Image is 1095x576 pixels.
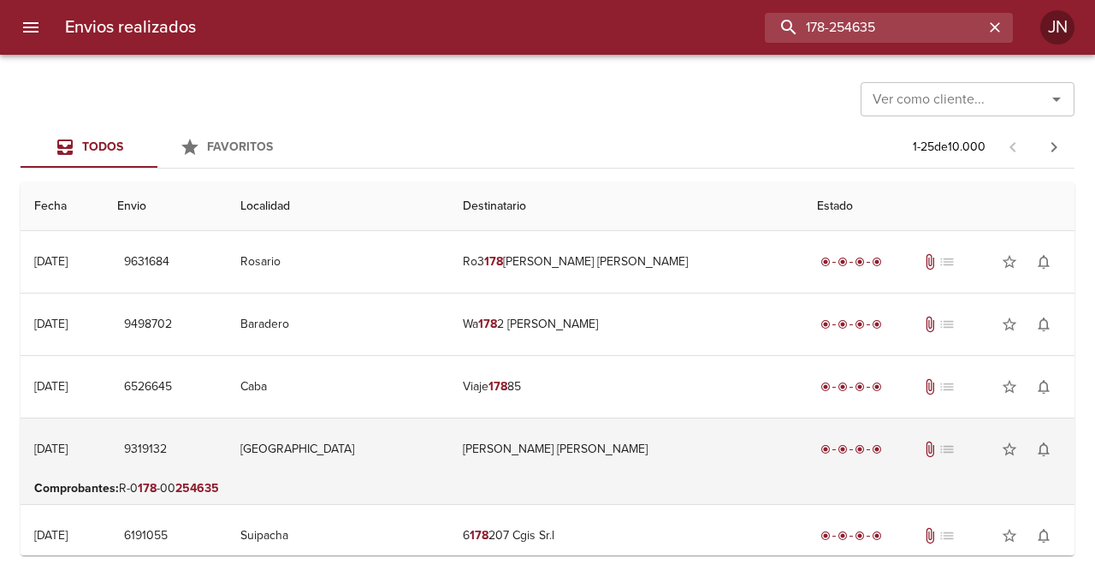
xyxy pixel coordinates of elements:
span: notifications_none [1035,378,1052,395]
span: radio_button_checked [872,531,882,541]
button: 9319132 [117,434,174,466]
span: radio_button_checked [855,257,865,267]
span: notifications_none [1035,253,1052,270]
span: star_border [1001,527,1018,544]
th: Destinatario [449,182,803,231]
span: radio_button_checked [855,444,865,454]
div: Entregado [817,316,885,333]
div: [DATE] [34,528,68,543]
th: Localidad [227,182,450,231]
span: radio_button_checked [820,257,831,267]
th: Estado [803,182,1074,231]
div: Entregado [817,527,885,544]
span: Tiene documentos adjuntos [921,316,938,333]
span: 9498702 [124,314,172,336]
button: Activar notificaciones [1027,245,1061,279]
span: radio_button_checked [838,319,848,330]
th: Envio [104,182,227,231]
span: 9319132 [124,439,167,460]
span: radio_button_checked [820,319,831,330]
button: Activar notificaciones [1027,307,1061,341]
span: radio_button_checked [820,531,831,541]
button: 9631684 [117,246,176,278]
button: Activar notificaciones [1027,432,1061,466]
span: Todos [82,140,123,154]
span: star_border [1001,316,1018,333]
button: Agregar a favoritos [992,519,1027,553]
span: radio_button_checked [838,444,848,454]
span: 9631684 [124,252,169,273]
td: Wa 2 [PERSON_NAME] [449,294,803,355]
div: Tabs Envios [21,127,294,168]
span: 6191055 [124,526,168,547]
span: star_border [1001,441,1018,458]
span: radio_button_checked [820,382,831,392]
td: Suipacha [227,505,450,567]
span: Tiene documentos adjuntos [921,527,938,544]
b: Comprobantes : [34,481,119,496]
button: Activar notificaciones [1027,519,1061,553]
div: [DATE] [34,254,68,269]
td: [PERSON_NAME] [PERSON_NAME] [449,419,803,480]
span: notifications_none [1035,441,1052,458]
button: menu [10,7,51,48]
button: Abrir [1045,87,1068,111]
th: Fecha [21,182,104,231]
span: No tiene pedido asociado [938,527,956,544]
td: 6 207 Cgis Sr.l [449,505,803,567]
em: 254635 [175,481,219,496]
span: Tiene documentos adjuntos [921,441,938,458]
h6: Envios realizados [65,14,196,41]
span: No tiene pedido asociado [938,253,956,270]
button: Agregar a favoritos [992,370,1027,404]
div: [DATE] [34,317,68,331]
span: notifications_none [1035,527,1052,544]
span: radio_button_checked [838,382,848,392]
td: Rosario [227,231,450,293]
em: 178 [138,481,157,496]
div: Entregado [817,378,885,395]
button: 9498702 [117,309,179,341]
span: radio_button_checked [838,257,848,267]
p: R-0 -00 [34,480,1061,497]
span: No tiene pedido asociado [938,378,956,395]
span: star_border [1001,378,1018,395]
span: notifications_none [1035,316,1052,333]
button: 6526645 [117,371,179,403]
em: 178 [478,317,497,331]
span: Favoritos [207,140,273,154]
button: Agregar a favoritos [992,245,1027,279]
span: radio_button_checked [820,444,831,454]
div: [DATE] [34,442,68,456]
div: [DATE] [34,379,68,394]
span: radio_button_checked [855,319,865,330]
span: radio_button_checked [872,257,882,267]
div: Entregado [817,441,885,458]
span: radio_button_checked [855,531,865,541]
button: 6191055 [117,520,175,552]
span: Tiene documentos adjuntos [921,253,938,270]
td: Caba [227,356,450,418]
span: radio_button_checked [872,382,882,392]
span: 6526645 [124,377,172,398]
span: Pagina anterior [992,138,1033,155]
div: JN [1040,10,1074,45]
input: buscar [765,13,984,43]
button: Activar notificaciones [1027,370,1061,404]
span: radio_button_checked [838,531,848,541]
span: Tiene documentos adjuntos [921,378,938,395]
em: 178 [488,379,507,394]
span: No tiene pedido asociado [938,316,956,333]
td: Ro3 [PERSON_NAME] [PERSON_NAME] [449,231,803,293]
span: radio_button_checked [872,444,882,454]
span: star_border [1001,253,1018,270]
div: Abrir información de usuario [1040,10,1074,45]
span: radio_button_checked [872,319,882,330]
td: Baradero [227,294,450,355]
p: 1 - 25 de 10.000 [913,139,985,156]
span: radio_button_checked [855,382,865,392]
em: 178 [470,528,488,543]
span: No tiene pedido asociado [938,441,956,458]
td: [GEOGRAPHIC_DATA] [227,419,450,480]
em: 178 [484,254,503,269]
